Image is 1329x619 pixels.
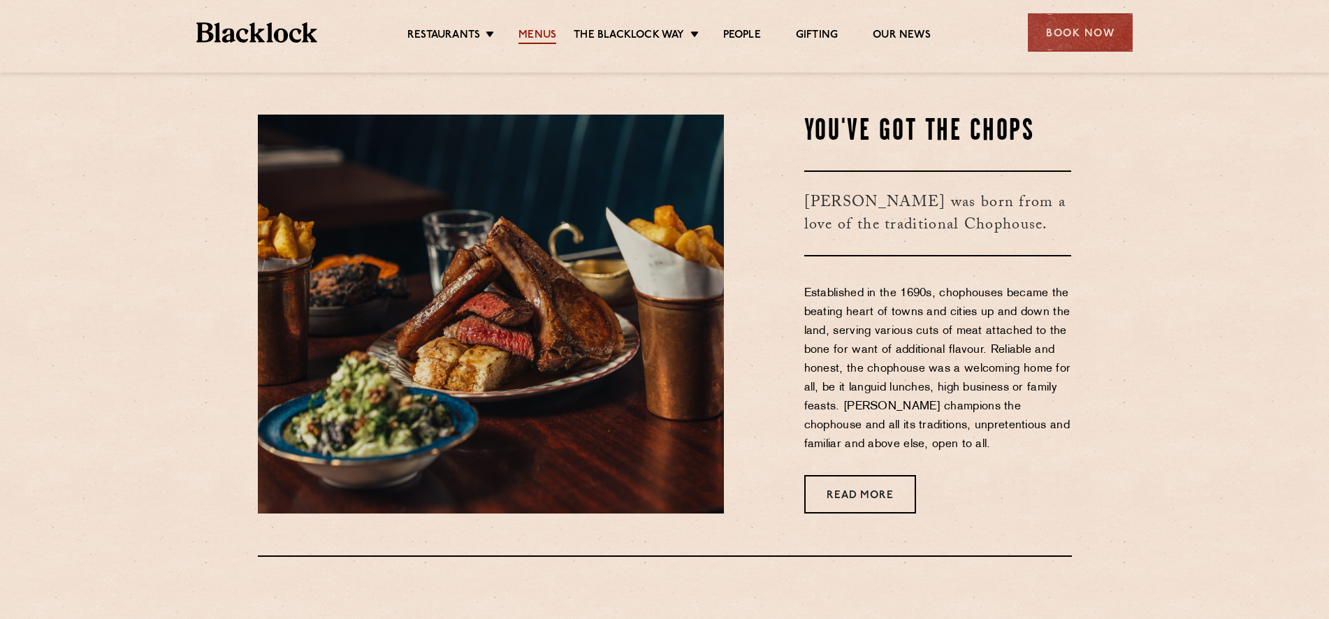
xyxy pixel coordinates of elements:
a: Restaurants [407,29,480,44]
img: BL_Textured_Logo-footer-cropped.svg [196,22,317,43]
h3: [PERSON_NAME] was born from a love of the traditional Chophouse. [804,170,1072,256]
h2: You've Got The Chops [804,115,1072,150]
a: People [723,29,761,44]
div: Book Now [1028,13,1133,52]
p: Established in the 1690s, chophouses became the beating heart of towns and cities up and down the... [804,284,1072,454]
a: Gifting [796,29,838,44]
a: Read More [804,475,916,514]
a: Menus [518,29,556,44]
a: The Blacklock Way [574,29,684,44]
a: Our News [873,29,931,44]
img: May25-Blacklock-AllIn-00417-scaled-e1752246198448.jpg [258,115,724,514]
